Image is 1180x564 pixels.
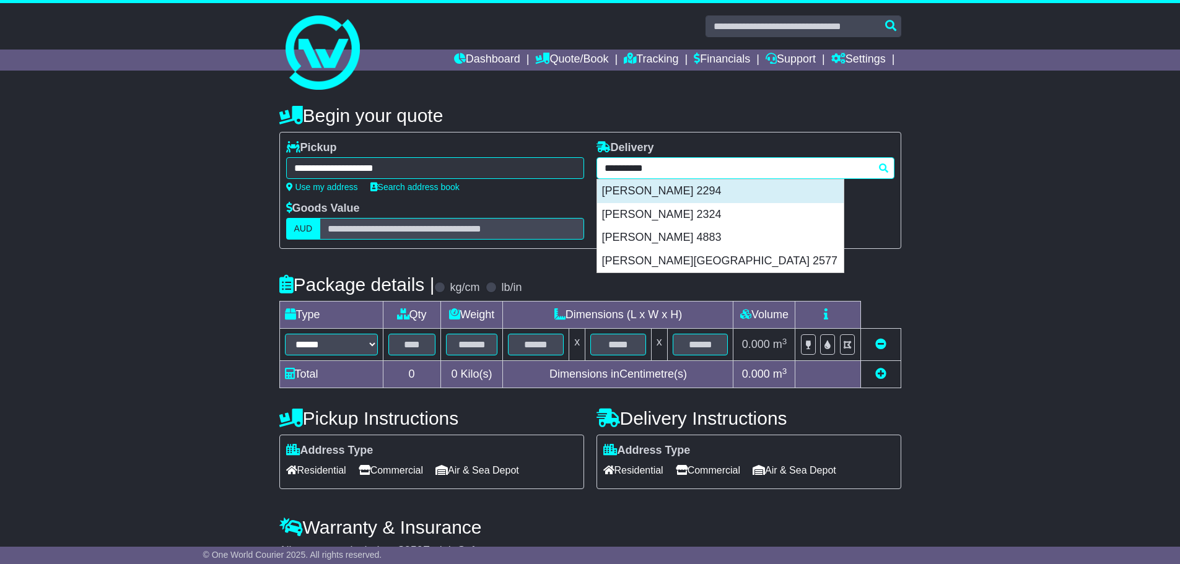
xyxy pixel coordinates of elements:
span: 0.000 [742,368,770,380]
span: Commercial [676,461,740,480]
a: Support [766,50,816,71]
td: Total [279,361,383,388]
span: Commercial [359,461,423,480]
div: All our quotes include a $ FreightSafe warranty. [279,544,901,558]
td: Dimensions (L x W x H) [503,302,733,329]
a: Add new item [875,368,886,380]
td: Dimensions in Centimetre(s) [503,361,733,388]
sup: 3 [782,337,787,346]
div: [PERSON_NAME] 4883 [597,226,844,249]
span: 0 [451,368,457,380]
label: lb/in [501,281,522,295]
a: Tracking [624,50,678,71]
a: Remove this item [875,338,886,350]
span: m [773,338,787,350]
a: Dashboard [454,50,520,71]
td: Type [279,302,383,329]
div: [PERSON_NAME][GEOGRAPHIC_DATA] 2577 [597,249,844,273]
td: x [569,329,585,361]
span: 250 [404,544,423,557]
span: Residential [286,461,346,480]
sup: 3 [782,367,787,376]
div: [PERSON_NAME] 2324 [597,203,844,227]
a: Settings [831,50,886,71]
span: Residential [603,461,663,480]
span: © One World Courier 2025. All rights reserved. [203,550,382,560]
label: kg/cm [450,281,479,295]
div: [PERSON_NAME] 2294 [597,180,844,203]
td: Qty [383,302,440,329]
td: Volume [733,302,795,329]
td: x [651,329,667,361]
span: m [773,368,787,380]
label: Pickup [286,141,337,155]
a: Search address book [370,182,460,192]
label: AUD [286,218,321,240]
span: Air & Sea Depot [753,461,836,480]
label: Address Type [286,444,374,458]
h4: Delivery Instructions [597,408,901,428]
a: Use my address [286,182,358,192]
typeahead: Please provide city [597,157,894,179]
h4: Package details | [279,274,435,295]
h4: Warranty & Insurance [279,517,901,537]
label: Delivery [597,141,654,155]
td: Kilo(s) [440,361,503,388]
label: Address Type [603,444,691,458]
label: Goods Value [286,202,360,215]
span: 0.000 [742,338,770,350]
a: Financials [694,50,750,71]
td: 0 [383,361,440,388]
td: Weight [440,302,503,329]
h4: Pickup Instructions [279,408,584,428]
a: Quote/Book [535,50,608,71]
h4: Begin your quote [279,105,901,126]
span: Air & Sea Depot [435,461,519,480]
